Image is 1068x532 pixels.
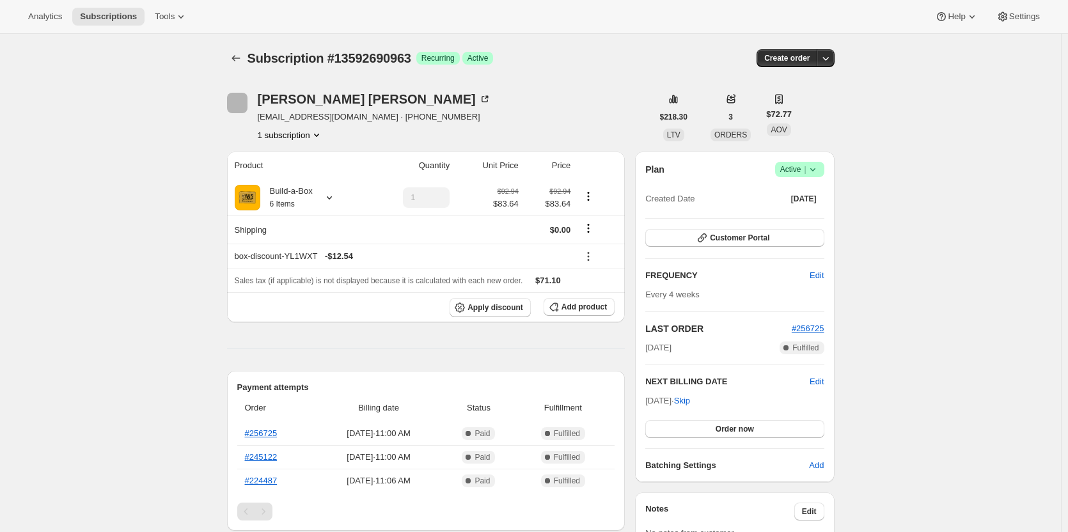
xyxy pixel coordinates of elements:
button: Shipping actions [578,221,599,235]
small: 6 Items [270,199,295,208]
span: Created Date [645,192,695,205]
span: Subscriptions [80,12,137,22]
span: Every 4 weeks [645,290,700,299]
span: $218.30 [660,112,687,122]
button: Help [927,8,986,26]
span: Paid [475,452,490,462]
span: 3 [728,112,733,122]
h2: FREQUENCY [645,269,810,282]
span: $0.00 [550,225,571,235]
button: Analytics [20,8,70,26]
button: $218.30 [652,108,695,126]
span: Edit [810,269,824,282]
button: Subscriptions [72,8,145,26]
span: $71.10 [535,276,561,285]
span: Tools [155,12,175,22]
span: $72.77 [766,108,792,121]
button: Edit [794,503,824,520]
span: [DATE] [645,341,671,354]
h2: Payment attempts [237,381,615,394]
div: box-discount-YL1WXT [235,250,571,263]
h2: LAST ORDER [645,322,792,335]
span: Customer Portal [710,233,769,243]
span: - $12.54 [325,250,353,263]
span: Apply discount [467,302,523,313]
button: Edit [810,375,824,388]
span: Subscription #13592690963 [247,51,411,65]
span: AOV [771,125,787,134]
span: ORDERS [714,130,747,139]
span: Edit [802,506,817,517]
h3: Notes [645,503,794,520]
span: $83.64 [526,198,571,210]
span: Order now [716,424,754,434]
button: Customer Portal [645,229,824,247]
span: Add [809,459,824,472]
button: Subscriptions [227,49,245,67]
h6: Batching Settings [645,459,809,472]
button: Add [801,455,831,476]
span: Status [446,402,511,414]
span: Fulfilled [554,452,580,462]
th: Unit Price [453,152,522,180]
h2: NEXT BILLING DATE [645,375,810,388]
span: [DATE] · 11:00 AM [319,427,439,440]
button: Settings [989,8,1048,26]
a: #245122 [245,452,278,462]
h2: Plan [645,163,664,176]
span: Help [948,12,965,22]
button: Tools [147,8,195,26]
span: [DATE] [791,194,817,204]
span: [DATE] · [645,396,690,405]
span: [EMAIL_ADDRESS][DOMAIN_NAME] · [PHONE_NUMBER] [258,111,491,123]
a: #256725 [792,324,824,333]
th: Price [522,152,575,180]
span: dirk johnson [227,93,247,113]
span: Paid [475,428,490,439]
span: Sales tax (if applicable) is not displayed because it is calculated with each new order. [235,276,523,285]
a: #224487 [245,476,278,485]
button: [DATE] [783,190,824,208]
th: Product [227,152,368,180]
div: Build-a-Box [260,185,313,210]
th: Shipping [227,215,368,244]
span: Fulfilled [792,343,819,353]
button: Edit [802,265,831,286]
span: Analytics [28,12,62,22]
span: Recurring [421,53,455,63]
button: 3 [721,108,741,126]
th: Order [237,394,315,422]
span: Fulfilled [554,476,580,486]
span: Add product [561,302,607,312]
small: $92.94 [549,187,570,195]
span: Billing date [319,402,439,414]
span: Paid [475,476,490,486]
button: Add product [544,298,615,316]
button: #256725 [792,322,824,335]
span: Create order [764,53,810,63]
span: Active [467,53,489,63]
span: $83.64 [493,198,519,210]
span: [DATE] · 11:00 AM [319,451,439,464]
button: Create order [757,49,817,67]
a: #256725 [245,428,278,438]
small: $92.94 [498,187,519,195]
button: Product actions [578,189,599,203]
span: Active [780,163,819,176]
span: | [804,164,806,175]
span: Settings [1009,12,1040,22]
button: Apply discount [450,298,531,317]
th: Quantity [368,152,453,180]
button: Skip [666,391,698,411]
span: [DATE] · 11:06 AM [319,474,439,487]
button: Order now [645,420,824,438]
div: [PERSON_NAME] [PERSON_NAME] [258,93,491,106]
button: Product actions [258,129,323,141]
span: Fulfillment [519,402,608,414]
span: Fulfilled [554,428,580,439]
span: LTV [667,130,680,139]
nav: Pagination [237,503,615,520]
span: Skip [674,395,690,407]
